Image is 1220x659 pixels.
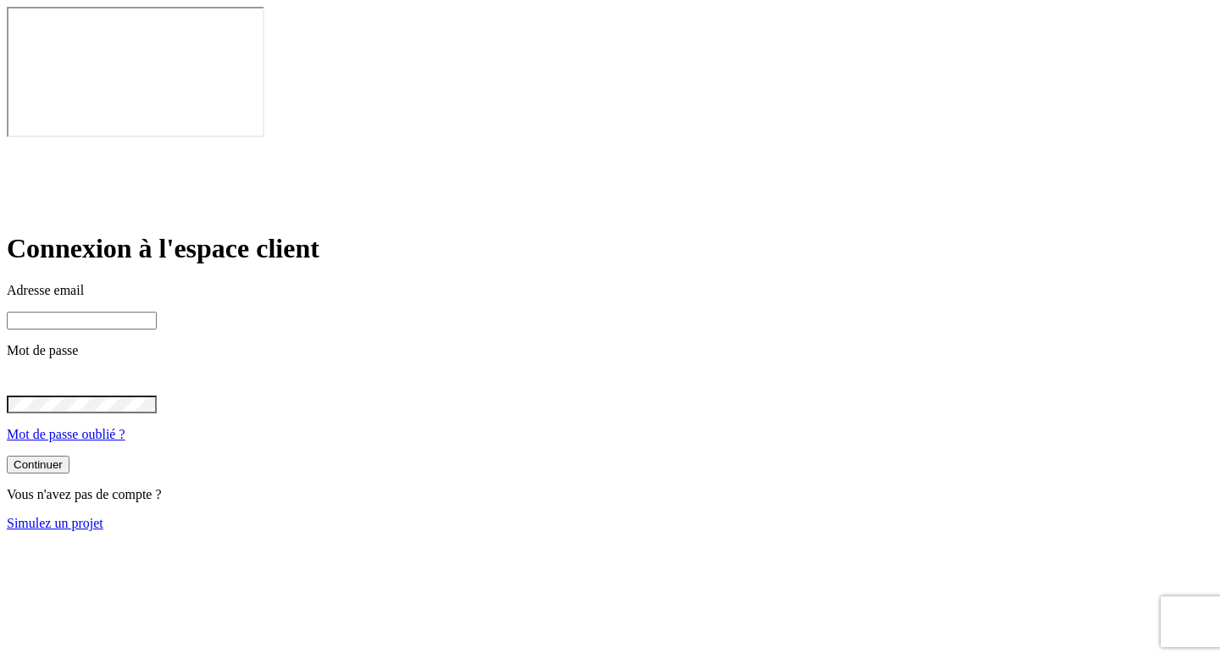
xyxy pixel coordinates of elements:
[14,458,63,471] div: Continuer
[7,283,1213,298] p: Adresse email
[7,343,1213,358] p: Mot de passe
[7,516,103,530] a: Simulez un projet
[7,456,69,473] button: Continuer
[7,487,1213,502] p: Vous n'avez pas de compte ?
[7,233,1213,264] h1: Connexion à l'espace client
[7,427,125,441] a: Mot de passe oublié ?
